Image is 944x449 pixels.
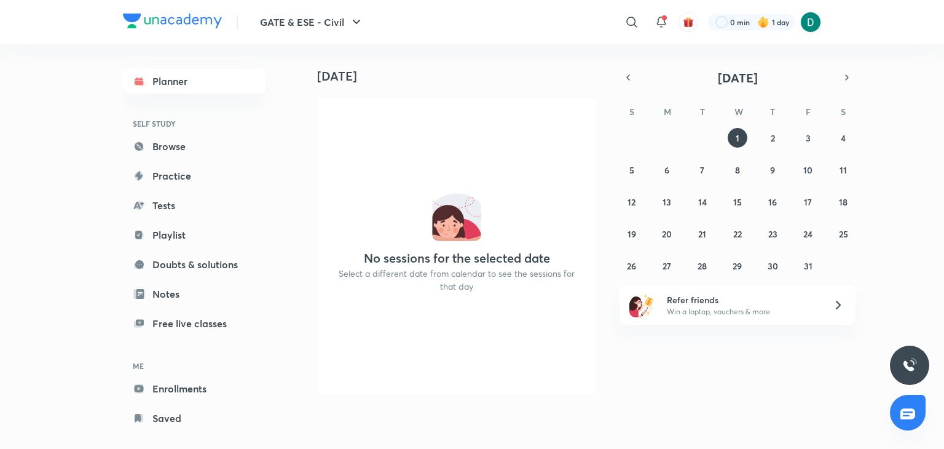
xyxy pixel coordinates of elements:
abbr: Wednesday [734,106,743,117]
img: Company Logo [123,14,222,28]
a: Doubts & solutions [123,252,265,277]
button: October 27, 2025 [657,256,677,276]
a: Tests [123,193,265,218]
button: October 12, 2025 [622,192,642,212]
button: October 1, 2025 [728,128,747,148]
abbr: October 26, 2025 [627,260,636,272]
abbr: October 6, 2025 [664,164,669,176]
a: Saved [123,406,265,431]
a: Browse [123,134,265,159]
button: October 29, 2025 [728,256,747,276]
abbr: October 13, 2025 [663,196,671,208]
button: October 21, 2025 [693,224,712,244]
abbr: October 11, 2025 [840,164,847,176]
img: streak [757,16,769,28]
button: October 16, 2025 [763,192,782,212]
abbr: October 1, 2025 [736,132,739,144]
img: avatar [683,17,694,28]
button: October 11, 2025 [833,160,853,180]
a: Playlist [123,223,265,247]
a: Free live classes [123,311,265,336]
img: No events [432,192,481,241]
button: October 20, 2025 [657,224,677,244]
abbr: Tuesday [700,106,705,117]
abbr: October 29, 2025 [733,260,742,272]
abbr: October 25, 2025 [839,228,848,240]
abbr: October 2, 2025 [771,132,775,144]
abbr: October 15, 2025 [733,196,742,208]
abbr: October 8, 2025 [735,164,740,176]
abbr: October 24, 2025 [803,228,812,240]
button: October 14, 2025 [693,192,712,212]
button: October 19, 2025 [622,224,642,244]
button: GATE & ESE - Civil [253,10,371,34]
span: [DATE] [718,70,758,86]
button: October 9, 2025 [763,160,782,180]
button: October 5, 2025 [622,160,642,180]
img: ttu [902,358,917,373]
abbr: October 16, 2025 [768,196,777,208]
abbr: Monday [664,106,671,117]
abbr: October 19, 2025 [627,228,636,240]
h6: ME [123,356,265,376]
abbr: October 12, 2025 [627,196,635,208]
a: Practice [123,164,265,188]
abbr: October 10, 2025 [803,164,812,176]
abbr: Saturday [841,106,846,117]
abbr: October 22, 2025 [733,228,742,240]
button: October 13, 2025 [657,192,677,212]
a: Notes [123,282,265,306]
h6: SELF STUDY [123,113,265,134]
button: October 2, 2025 [763,128,782,148]
abbr: October 31, 2025 [804,260,812,272]
abbr: October 9, 2025 [770,164,775,176]
h4: No sessions for the selected date [364,251,550,266]
abbr: October 27, 2025 [663,260,671,272]
abbr: October 20, 2025 [662,228,672,240]
h6: Refer friends [667,293,818,306]
button: October 4, 2025 [833,128,853,148]
button: October 3, 2025 [798,128,818,148]
abbr: October 21, 2025 [698,228,706,240]
abbr: October 5, 2025 [629,164,634,176]
abbr: Friday [806,106,811,117]
p: Win a laptop, vouchers & more [667,306,818,317]
button: October 18, 2025 [833,192,853,212]
button: October 6, 2025 [657,160,677,180]
img: Diksha Mishra [800,12,821,33]
button: October 28, 2025 [693,256,712,276]
abbr: October 4, 2025 [841,132,846,144]
abbr: Thursday [770,106,775,117]
a: Planner [123,69,265,93]
abbr: October 14, 2025 [698,196,707,208]
abbr: October 18, 2025 [839,196,848,208]
button: October 8, 2025 [728,160,747,180]
button: October 7, 2025 [693,160,712,180]
button: October 24, 2025 [798,224,818,244]
abbr: October 30, 2025 [768,260,778,272]
abbr: October 7, 2025 [700,164,704,176]
button: avatar [678,12,698,32]
button: October 30, 2025 [763,256,782,276]
button: October 23, 2025 [763,224,782,244]
abbr: October 28, 2025 [698,260,707,272]
abbr: October 3, 2025 [806,132,811,144]
button: October 26, 2025 [622,256,642,276]
button: October 17, 2025 [798,192,818,212]
abbr: October 23, 2025 [768,228,777,240]
p: Select a different date from calendar to see the sessions for that day [332,267,581,293]
button: October 22, 2025 [728,224,747,244]
img: referral [629,293,654,317]
button: October 10, 2025 [798,160,818,180]
a: Enrollments [123,376,265,401]
abbr: October 17, 2025 [804,196,812,208]
h4: [DATE] [317,69,606,84]
button: October 25, 2025 [833,224,853,244]
abbr: Sunday [629,106,634,117]
a: Company Logo [123,14,222,31]
button: October 31, 2025 [798,256,818,276]
button: [DATE] [637,69,838,86]
button: October 15, 2025 [728,192,747,212]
